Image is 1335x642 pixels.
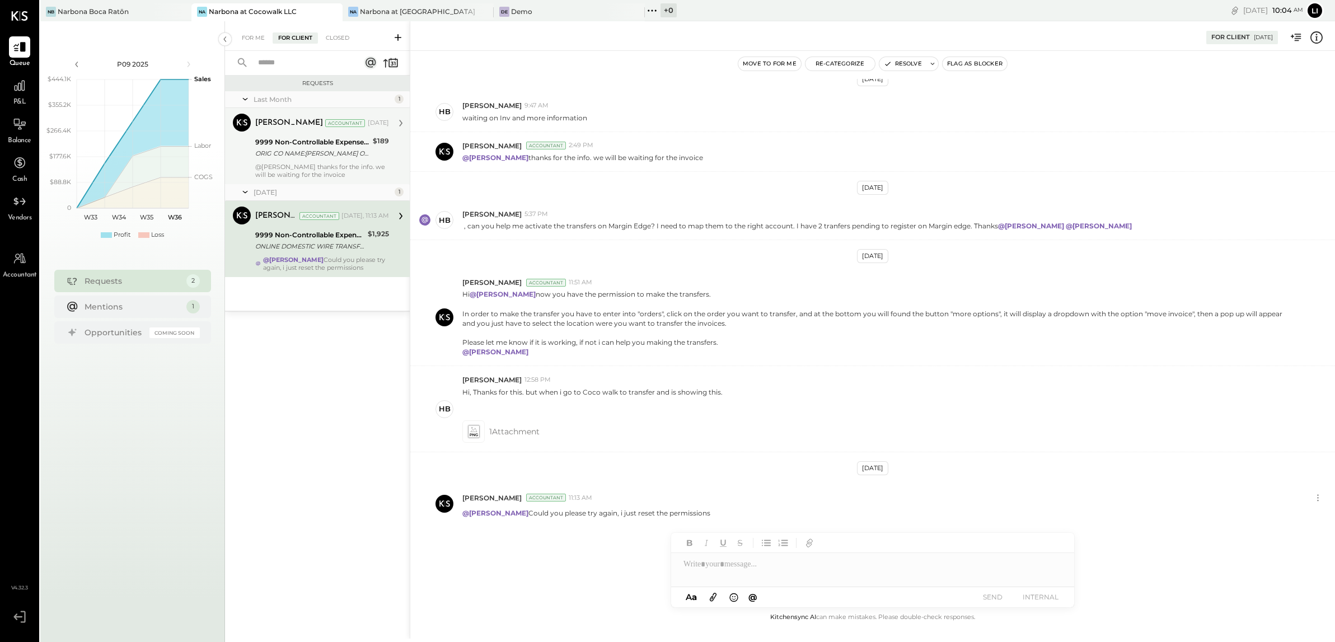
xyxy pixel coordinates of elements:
div: For Me [236,32,270,44]
span: 1 Attachment [489,420,540,443]
div: Accountant [299,212,339,220]
div: Narbona Boca Ratōn [58,7,129,16]
div: Last Month [254,95,392,104]
text: W36 [167,213,181,221]
span: a [692,592,697,602]
div: 1 [395,188,404,196]
text: 0 [67,204,71,212]
span: Queue [10,59,30,69]
div: Mentions [85,301,181,312]
div: For Client [1211,33,1250,42]
span: P&L [13,97,26,107]
text: $444.1K [48,75,71,83]
p: Could you please try again, i just reset the permissions [462,508,710,518]
div: ORIG CO NAME:[PERSON_NAME] ORIG ID:XXXXXX6202 DESC DATE:250712 CO ENTRY DESCR:SALE SEC:CCD TRACE#... [255,148,369,159]
text: $177.6K [49,152,71,160]
div: Could you please try again, i just reset the permissions [263,256,389,271]
div: [DATE], 11:13 AM [341,212,389,221]
span: 12:58 PM [524,376,551,385]
div: [DATE] [254,188,392,197]
text: $266.4K [46,126,71,134]
p: , can you help me activate the transfers on Margin Edge? I need to map them to the right account.... [462,221,1133,231]
span: [PERSON_NAME] [462,278,522,287]
div: Accountant [325,119,365,127]
div: HB [439,106,451,117]
div: NB [46,7,56,17]
strong: @[PERSON_NAME] [1066,222,1132,230]
div: $189 [373,135,389,147]
span: [PERSON_NAME] [462,209,522,219]
button: Aa [682,591,700,603]
text: Sales [194,75,211,83]
button: Move to for me [738,57,801,71]
a: Cash [1,152,39,185]
div: [DATE] [857,461,888,475]
span: Cash [12,175,27,185]
div: ONLINE DOMESTIC WIRE TRANSFER VIA: CITY NB OF FLA/XXXXX4367 A/C: LAS INTERNATIONAL CORP [GEOGRAPH... [255,241,364,252]
button: @ [745,590,761,604]
span: [PERSON_NAME] [462,375,522,385]
button: Strikethrough [733,536,747,550]
div: 9999 Non-Controllable Expenses:Other Income and Expenses:To Be Classified P&L [255,137,369,148]
div: Requests [231,79,404,87]
div: [DATE] [857,249,888,263]
div: copy link [1229,4,1240,16]
div: Closed [320,32,355,44]
div: 1 [395,95,404,104]
span: [PERSON_NAME] [462,141,522,151]
text: $355.2K [48,101,71,109]
div: $1,925 [368,228,389,240]
span: Vendors [8,213,32,223]
div: [PERSON_NAME] [255,210,297,222]
span: Accountant [3,270,37,280]
p: Hi now you have the permission to make the transfers. [462,289,1283,357]
button: Underline [716,536,730,550]
span: [PERSON_NAME] [462,493,522,503]
a: Queue [1,36,39,69]
div: 1 [186,300,200,313]
button: Bold [682,536,697,550]
div: [DATE] [1254,34,1273,41]
div: Narbona at Cocowalk LLC [209,7,297,16]
text: $88.8K [50,178,71,186]
div: P09 2025 [85,59,180,69]
div: De [499,7,509,17]
p: waiting on Inv and more information [462,113,587,123]
div: Coming Soon [149,327,200,338]
div: Accountant [526,494,566,502]
div: Na [197,7,207,17]
span: 2:49 PM [569,141,593,150]
div: @[PERSON_NAME] thanks for the info. we will be waiting for the invoice [255,163,389,179]
strong: @[PERSON_NAME] [998,222,1064,230]
text: W33 [84,213,97,221]
div: In order to make the transfer you have to enter into "orders", click on the order you want to tra... [462,309,1283,328]
strong: @[PERSON_NAME] [462,348,528,356]
span: 11:51 AM [569,278,592,287]
div: + 0 [661,3,677,17]
span: 9:47 AM [524,101,549,110]
div: 2 [186,274,200,288]
strong: @[PERSON_NAME] [462,509,528,517]
button: Ordered List [776,536,790,550]
div: Demo [511,7,532,16]
div: Requests [85,275,181,287]
div: Narbona at [GEOGRAPHIC_DATA] LLC [360,7,477,16]
a: Balance [1,114,39,146]
button: Li [1306,2,1324,20]
div: Profit [114,231,130,240]
div: For Client [273,32,318,44]
div: [DATE] [368,119,389,128]
a: Vendors [1,191,39,223]
button: Italic [699,536,714,550]
a: P&L [1,75,39,107]
div: 9999 Non-Controllable Expenses:Other Income and Expenses:To Be Classified P&L [255,229,364,241]
text: Labor [194,142,211,149]
p: thanks for the info. we will be waiting for the invoice [462,153,703,162]
span: @ [748,592,757,602]
button: Add URL [802,536,817,550]
span: [PERSON_NAME] [462,101,522,110]
text: W34 [111,213,126,221]
div: Loss [151,231,164,240]
span: 5:37 PM [524,210,548,219]
div: [DATE] [857,72,888,86]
